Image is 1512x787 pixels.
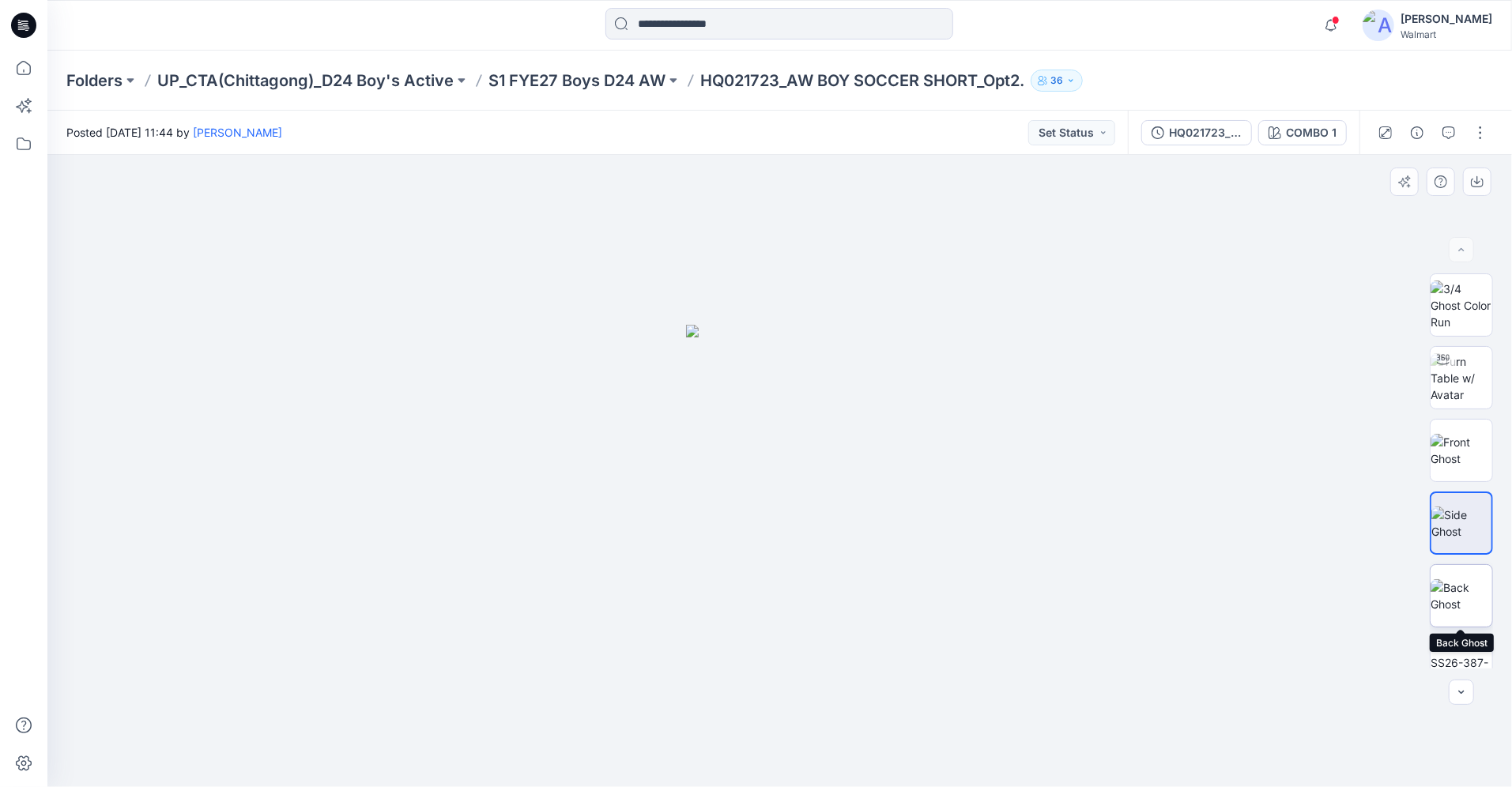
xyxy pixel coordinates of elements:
[1431,281,1492,330] img: 3/4 Ghost Color Run
[1405,120,1430,145] button: Details
[157,70,454,92] a: UP_CTA(Chittagong)_D24 Boy's Active
[700,70,1024,92] p: HQ021723_AW BOY SOCCER SHORT_Opt2.
[66,124,282,141] span: Posted [DATE] 11:44 by
[1431,579,1492,612] img: Back Ghost
[1431,638,1492,699] img: AA-SS26-387-B_SOCCER TOP_Cabana Swim_1
[1363,9,1394,41] img: avatar
[1169,124,1242,141] div: HQ021723_AW BOY SOCCER SHORT 2
[1258,120,1347,145] button: COMBO 1
[686,325,874,787] img: eyJhbGciOiJIUzI1NiIsImtpZCI6IjAiLCJzbHQiOiJzZXMiLCJ0eXAiOiJKV1QifQ.eyJkYXRhIjp7InR5cGUiOiJzdG9yYW...
[1031,70,1083,92] button: 36
[1401,9,1492,28] div: [PERSON_NAME]
[193,126,282,139] a: [PERSON_NAME]
[1431,353,1492,403] img: Turn Table w/ Avatar
[1401,28,1492,40] div: Walmart
[1286,124,1337,141] div: COMBO 1
[488,70,666,92] a: S1 FYE27 Boys D24 AW
[66,70,123,92] a: Folders
[1431,506,1491,540] img: Side Ghost
[1431,434,1492,467] img: Front Ghost
[1050,72,1063,89] p: 36
[1141,120,1252,145] button: HQ021723_AW BOY SOCCER SHORT 2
